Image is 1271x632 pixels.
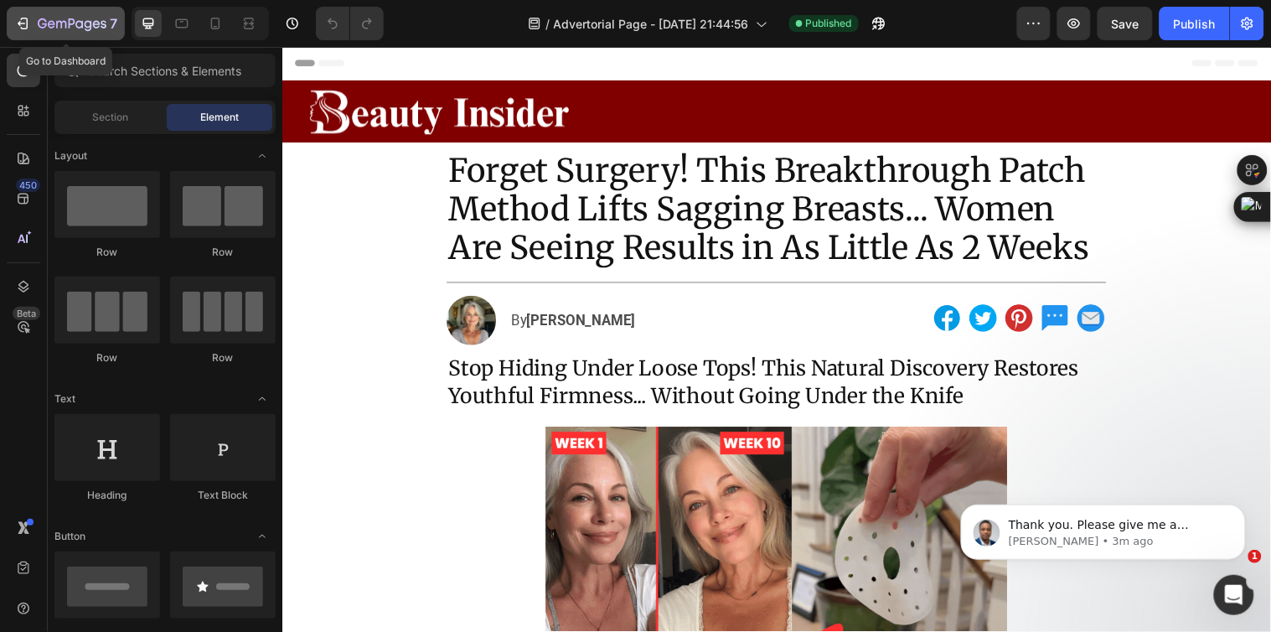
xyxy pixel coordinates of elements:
span: Save [1112,17,1139,31]
span: 1 [1248,550,1262,563]
span: Toggle open [249,523,276,550]
span: Text [54,391,75,407]
button: Publish [1160,7,1230,40]
span: Toggle open [249,142,276,169]
iframe: Intercom live chat [1214,575,1254,615]
p: Stop Hiding Under Loose Tops! This Natural Discovery Restores Youthful Firmness... Without Going ... [169,313,836,368]
input: Search Sections & Elements [54,54,276,87]
p: 7 [110,13,117,34]
div: Publish [1174,15,1216,33]
span: Button [54,529,85,544]
span: / [546,15,550,33]
div: Row [170,350,276,365]
div: Row [54,245,160,260]
button: 7 [7,7,125,40]
div: Heading [54,488,160,503]
div: 450 [16,179,40,192]
button: Save [1098,7,1153,40]
span: Toggle open [249,386,276,412]
div: Beta [13,307,40,320]
span: Advertorial Page - [DATE] 21:44:56 [554,15,749,33]
div: Row [54,350,160,365]
img: gempages_581582220859277832-d8d086cd-6617-4257-85a1-4672fba2ff10.png [660,259,838,298]
iframe: Design area [282,47,1271,632]
iframe: Intercom notifications message [936,469,1271,587]
span: Section [93,110,129,125]
span: Published [806,16,852,31]
div: Undo/Redo [316,7,384,40]
span: Element [200,110,239,125]
div: Row [170,245,276,260]
div: Text Block [170,488,276,503]
span: Layout [54,148,87,163]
